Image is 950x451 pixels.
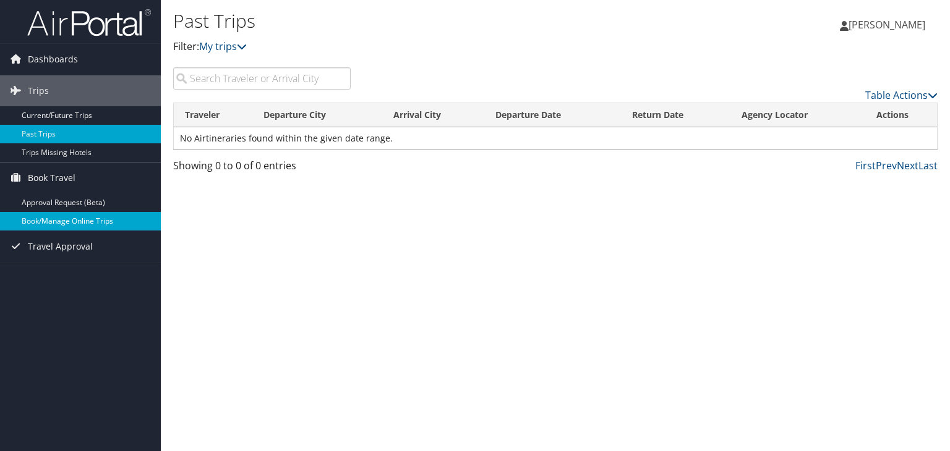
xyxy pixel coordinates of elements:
span: Travel Approval [28,231,93,262]
span: Book Travel [28,162,75,193]
img: airportal-logo.png [27,8,151,37]
th: Departure Date: activate to sort column ascending [484,103,621,127]
a: Table Actions [865,88,938,102]
a: Last [918,159,938,172]
p: Filter: [173,39,683,55]
td: No Airtineraries found within the given date range. [174,127,937,150]
input: Search Traveler or Arrival City [173,67,351,90]
th: Departure City: activate to sort column ascending [252,103,382,127]
a: [PERSON_NAME] [840,6,938,43]
span: Trips [28,75,49,106]
th: Agency Locator: activate to sort column ascending [730,103,865,127]
th: Return Date: activate to sort column ascending [621,103,730,127]
span: Dashboards [28,44,78,75]
a: First [855,159,876,172]
a: My trips [199,40,247,53]
span: [PERSON_NAME] [849,18,925,32]
div: Showing 0 to 0 of 0 entries [173,158,351,179]
a: Prev [876,159,897,172]
th: Arrival City: activate to sort column ascending [382,103,484,127]
h1: Past Trips [173,8,683,34]
a: Next [897,159,918,172]
th: Traveler: activate to sort column ascending [174,103,252,127]
th: Actions [865,103,937,127]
